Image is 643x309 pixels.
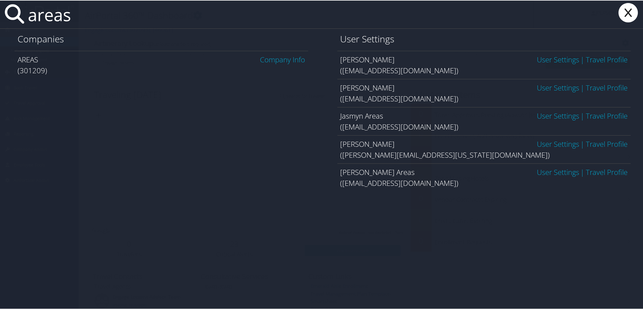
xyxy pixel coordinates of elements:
div: ([EMAIL_ADDRESS][DOMAIN_NAME]) [340,64,628,75]
a: User Settings [537,166,579,176]
a: User Settings [537,110,579,120]
span: [PERSON_NAME] [340,54,395,64]
div: (301209) [18,64,305,75]
span: [PERSON_NAME] [340,82,395,92]
a: View OBT Profile [586,54,628,64]
a: User Settings [537,54,579,64]
div: ([EMAIL_ADDRESS][DOMAIN_NAME]) [340,93,628,104]
span: | [579,82,586,92]
span: Jasmyn Areas [340,110,383,120]
a: View OBT Profile [586,166,628,176]
a: View OBT Profile [586,110,628,120]
a: User Settings [537,82,579,92]
div: ([PERSON_NAME][EMAIL_ADDRESS][US_STATE][DOMAIN_NAME]) [340,149,628,160]
h1: Companies [18,32,305,45]
span: | [579,110,586,120]
span: | [579,166,586,176]
div: ([EMAIL_ADDRESS][DOMAIN_NAME]) [340,177,628,188]
a: User Settings [537,138,579,148]
span: [PERSON_NAME] [340,138,395,148]
a: View OBT Profile [586,82,628,92]
span: AREAS [18,54,38,64]
a: Company Info [260,54,305,64]
span: [PERSON_NAME] Areas [340,166,415,176]
a: View OBT Profile [586,138,628,148]
div: ([EMAIL_ADDRESS][DOMAIN_NAME]) [340,121,628,132]
span: | [579,138,586,148]
h1: User Settings [340,32,628,45]
span: | [579,54,586,64]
